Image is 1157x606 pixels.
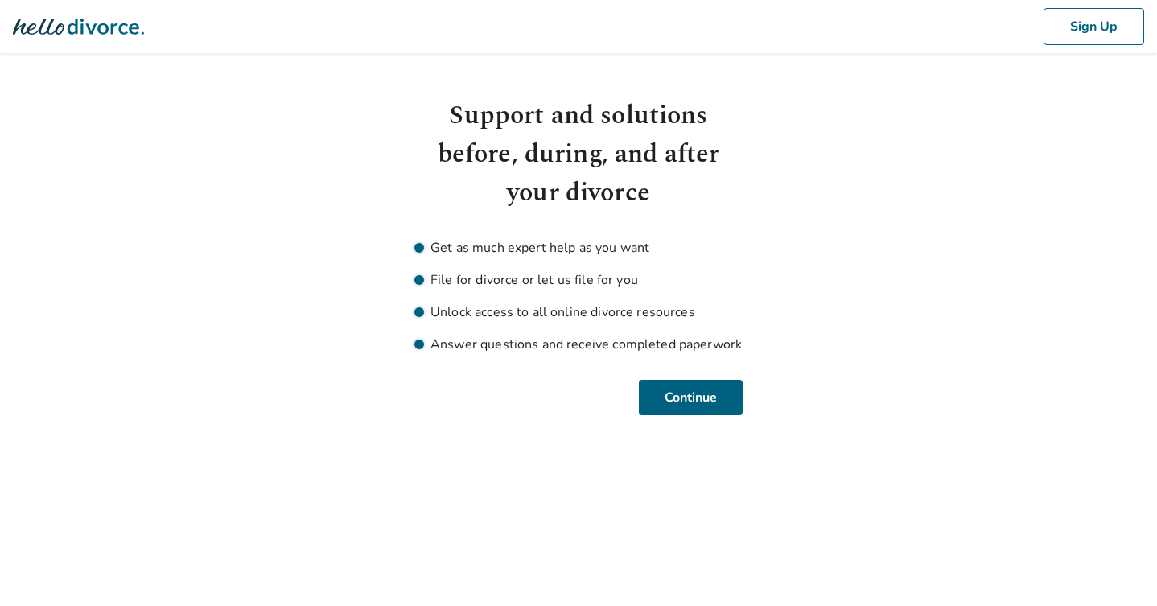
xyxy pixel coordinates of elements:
[414,270,743,290] li: File for divorce or let us file for you
[414,97,743,212] h1: Support and solutions before, during, and after your divorce
[639,380,743,415] button: Continue
[414,238,743,258] li: Get as much expert help as you want
[414,335,743,354] li: Answer questions and receive completed paperwork
[414,303,743,322] li: Unlock access to all online divorce resources
[1044,8,1144,45] button: Sign Up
